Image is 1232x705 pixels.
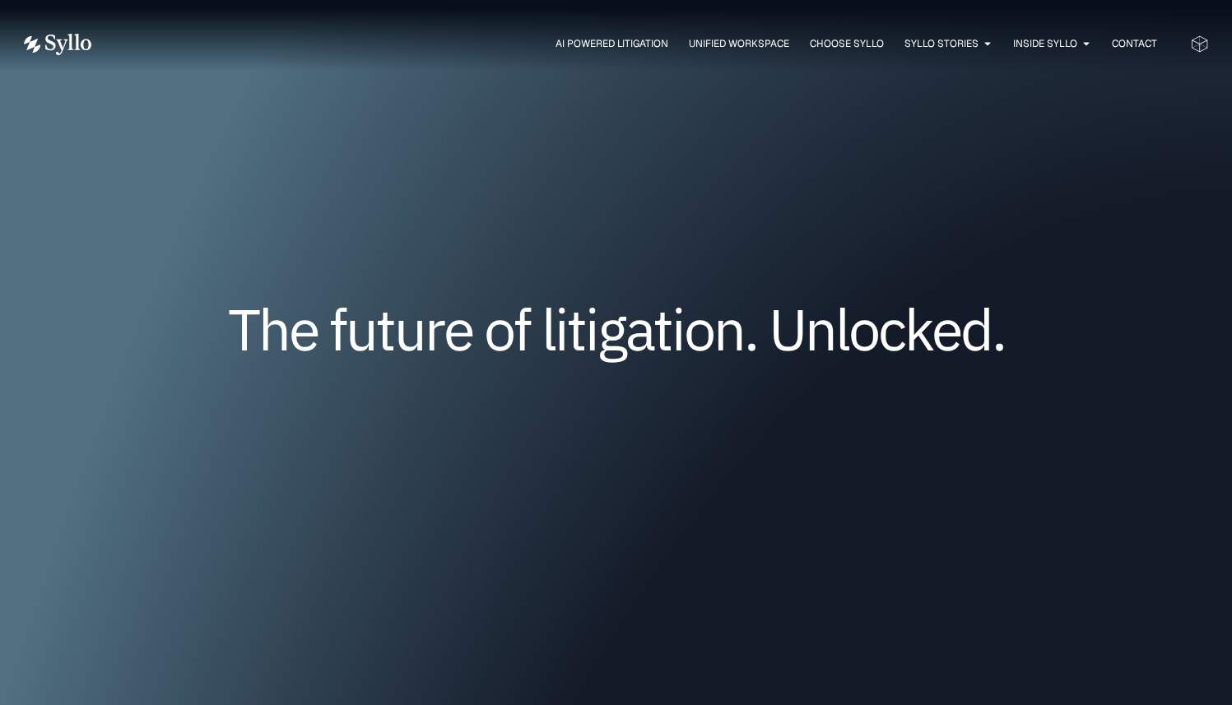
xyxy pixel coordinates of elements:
[1112,36,1157,51] a: Contact
[810,36,884,51] a: Choose Syllo
[1013,36,1077,51] a: Inside Syllo
[904,36,979,51] a: Syllo Stories
[123,302,1110,356] h1: The future of litigation. Unlocked.
[24,34,91,55] img: Vector
[124,36,1157,52] nav: Menu
[689,36,789,51] a: Unified Workspace
[124,36,1157,52] div: Menu Toggle
[556,36,668,51] a: AI Powered Litigation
